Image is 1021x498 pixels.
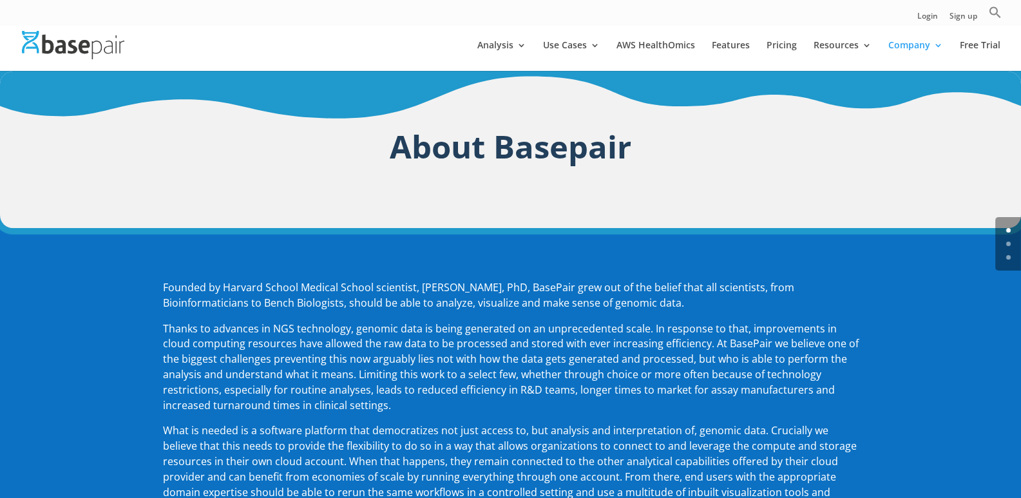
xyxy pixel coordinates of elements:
[163,321,859,412] span: Thanks to advances in NGS technology, genomic data is being generated on an unprecedented scale. ...
[960,41,1000,71] a: Free Trial
[616,41,695,71] a: AWS HealthOmics
[888,41,943,71] a: Company
[712,41,750,71] a: Features
[917,12,938,26] a: Login
[543,41,600,71] a: Use Cases
[1006,228,1011,233] a: 0
[22,31,124,59] img: Basepair
[163,280,859,321] p: Founded by Harvard School Medical School scientist, [PERSON_NAME], PhD, BasePair grew out of the ...
[477,41,526,71] a: Analysis
[1006,242,1011,246] a: 1
[814,41,872,71] a: Resources
[163,124,859,176] h1: About Basepair
[767,41,797,71] a: Pricing
[989,6,1002,19] svg: Search
[989,6,1002,26] a: Search Icon Link
[1006,255,1011,260] a: 2
[949,12,977,26] a: Sign up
